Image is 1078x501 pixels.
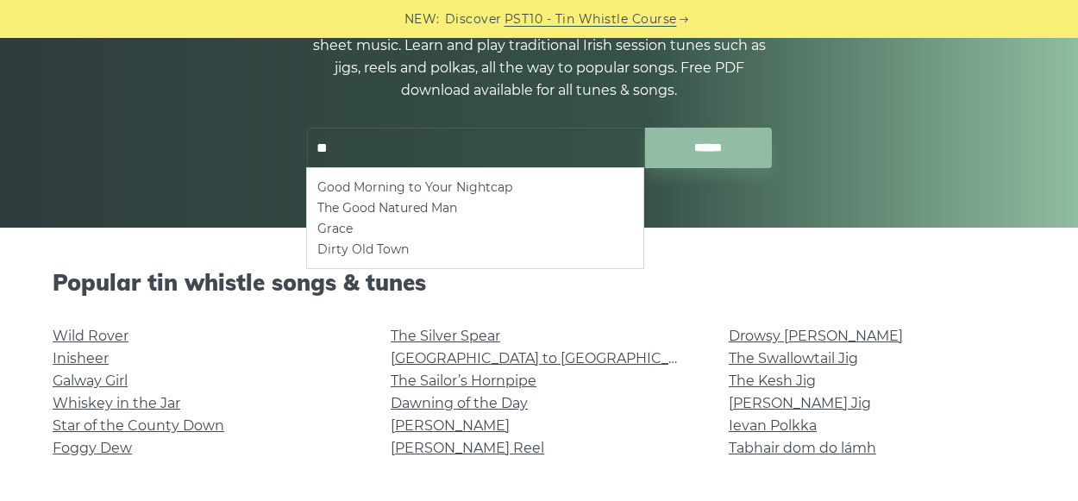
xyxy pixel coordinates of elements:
li: Grace [317,218,633,239]
a: [PERSON_NAME] [391,417,510,434]
a: Star of the County Down [53,417,224,434]
p: 1000+ Irish tin whistle (penny whistle) tabs and notes with the sheet music. Learn and play tradi... [306,12,772,102]
a: Foggy Dew [53,440,132,456]
a: Whiskey in the Jar [53,395,180,411]
a: The Swallowtail Jig [729,350,858,366]
a: Drowsy [PERSON_NAME] [729,328,903,344]
li: Good Morning to Your Nightcap [317,177,633,197]
a: [PERSON_NAME] Jig [729,395,871,411]
a: PST10 - Tin Whistle Course [505,9,677,29]
h2: Popular tin whistle songs & tunes [53,269,1025,296]
a: Galway Girl [53,373,128,389]
a: Ievan Polkka [729,417,817,434]
a: [GEOGRAPHIC_DATA] to [GEOGRAPHIC_DATA] [391,350,709,366]
a: Tabhair dom do lámh [729,440,876,456]
a: The Sailor’s Hornpipe [391,373,536,389]
a: The Kesh Jig [729,373,816,389]
a: Wild Rover [53,328,128,344]
span: Discover [445,9,502,29]
li: Dirty Old Town [317,239,633,260]
a: Inisheer [53,350,109,366]
a: The Silver Spear [391,328,500,344]
a: Dawning of the Day [391,395,528,411]
span: NEW: [404,9,440,29]
li: The Good Natured Man [317,197,633,218]
a: [PERSON_NAME] Reel [391,440,544,456]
